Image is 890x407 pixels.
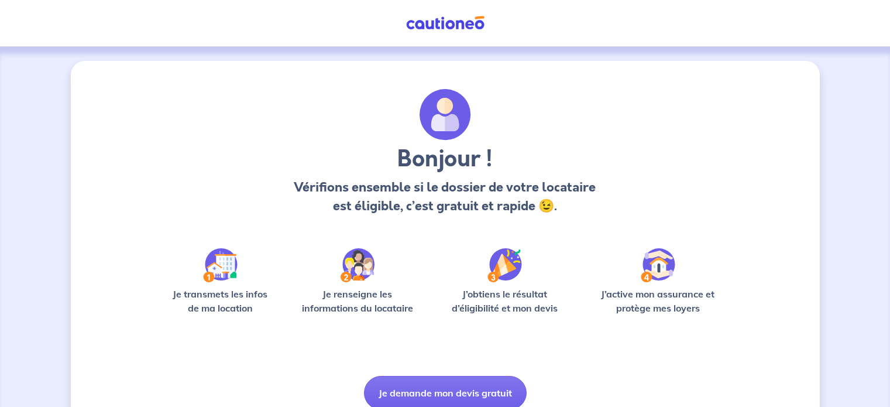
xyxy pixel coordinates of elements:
[164,287,276,315] p: Je transmets les infos de ma location
[641,248,675,282] img: /static/bfff1cf634d835d9112899e6a3df1a5d/Step-4.svg
[291,145,599,173] h3: Bonjour !
[291,178,599,216] p: Vérifions ensemble si le dossier de votre locataire est éligible, c’est gratuit et rapide 😉.
[203,248,238,282] img: /static/90a569abe86eec82015bcaae536bd8e6/Step-1.svg
[439,287,571,315] p: J’obtiens le résultat d’éligibilité et mon devis
[341,248,374,282] img: /static/c0a346edaed446bb123850d2d04ad552/Step-2.svg
[401,16,489,30] img: Cautioneo
[590,287,726,315] p: J’active mon assurance et protège mes loyers
[295,287,421,315] p: Je renseigne les informations du locataire
[420,89,471,141] img: archivate
[487,248,522,282] img: /static/f3e743aab9439237c3e2196e4328bba9/Step-3.svg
